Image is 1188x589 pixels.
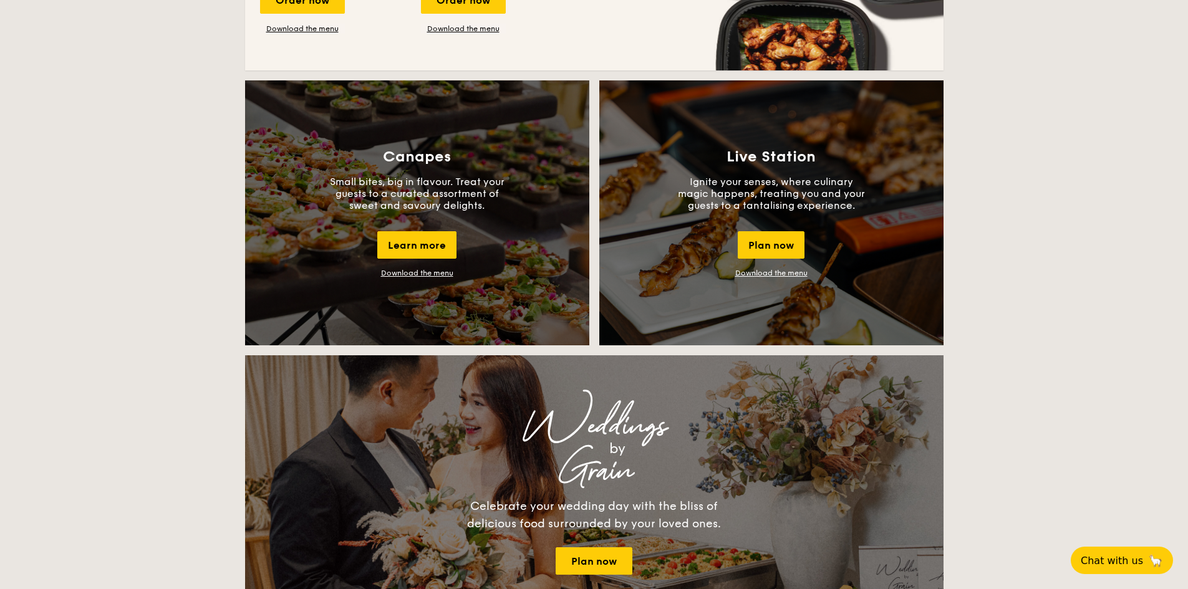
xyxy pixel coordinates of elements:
p: Ignite your senses, where culinary magic happens, treating you and your guests to a tantalising e... [678,176,865,211]
a: Download the menu [421,24,506,34]
button: Chat with us🦙 [1071,547,1173,574]
span: Chat with us [1081,555,1143,567]
div: Celebrate your wedding day with the bliss of delicious food surrounded by your loved ones. [454,497,735,532]
p: Small bites, big in flavour. Treat your guests to a curated assortment of sweet and savoury delig... [324,176,511,211]
div: Weddings [355,415,834,438]
div: Learn more [377,231,456,259]
h3: Live Station [727,148,816,166]
span: 🦙 [1148,553,1163,568]
div: by [401,438,834,460]
h3: Canapes [383,148,451,166]
a: Download the menu [381,269,453,277]
a: Download the menu [260,24,345,34]
a: Plan now [556,547,632,575]
a: Download the menu [735,269,808,277]
div: Grain [355,460,834,482]
div: Plan now [738,231,804,259]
